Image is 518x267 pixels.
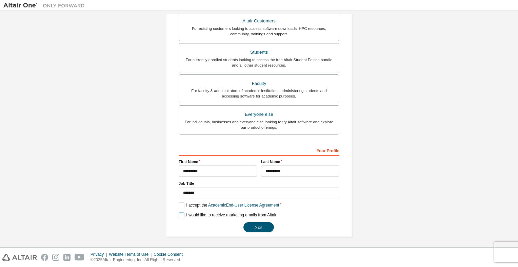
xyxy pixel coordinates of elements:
div: Privacy [91,252,109,257]
img: linkedin.svg [63,254,71,261]
div: Faculty [183,79,335,88]
img: instagram.svg [52,254,59,261]
div: For existing customers looking to access software downloads, HPC resources, community, trainings ... [183,26,335,37]
label: Job Title [179,181,339,186]
label: I accept the [179,202,279,208]
label: I would like to receive marketing emails from Altair [179,212,276,218]
img: facebook.svg [41,254,48,261]
p: © 2025 Altair Engineering, Inc. All Rights Reserved. [91,257,187,263]
div: Altair Customers [183,16,335,26]
label: Last Name [261,159,339,164]
img: youtube.svg [75,254,84,261]
img: altair_logo.svg [2,254,37,261]
label: First Name [179,159,257,164]
div: Website Terms of Use [109,252,154,257]
div: Your Profile [179,145,339,156]
img: Altair One [3,2,88,9]
div: Everyone else [183,110,335,119]
div: Cookie Consent [154,252,186,257]
div: For currently enrolled students looking to access the free Altair Student Edition bundle and all ... [183,57,335,68]
div: For individuals, businesses and everyone else looking to try Altair software and explore our prod... [183,119,335,130]
a: Academic End-User License Agreement [208,203,279,208]
div: For faculty & administrators of academic institutions administering students and accessing softwa... [183,88,335,99]
button: Next [243,222,274,232]
div: Students [183,48,335,57]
